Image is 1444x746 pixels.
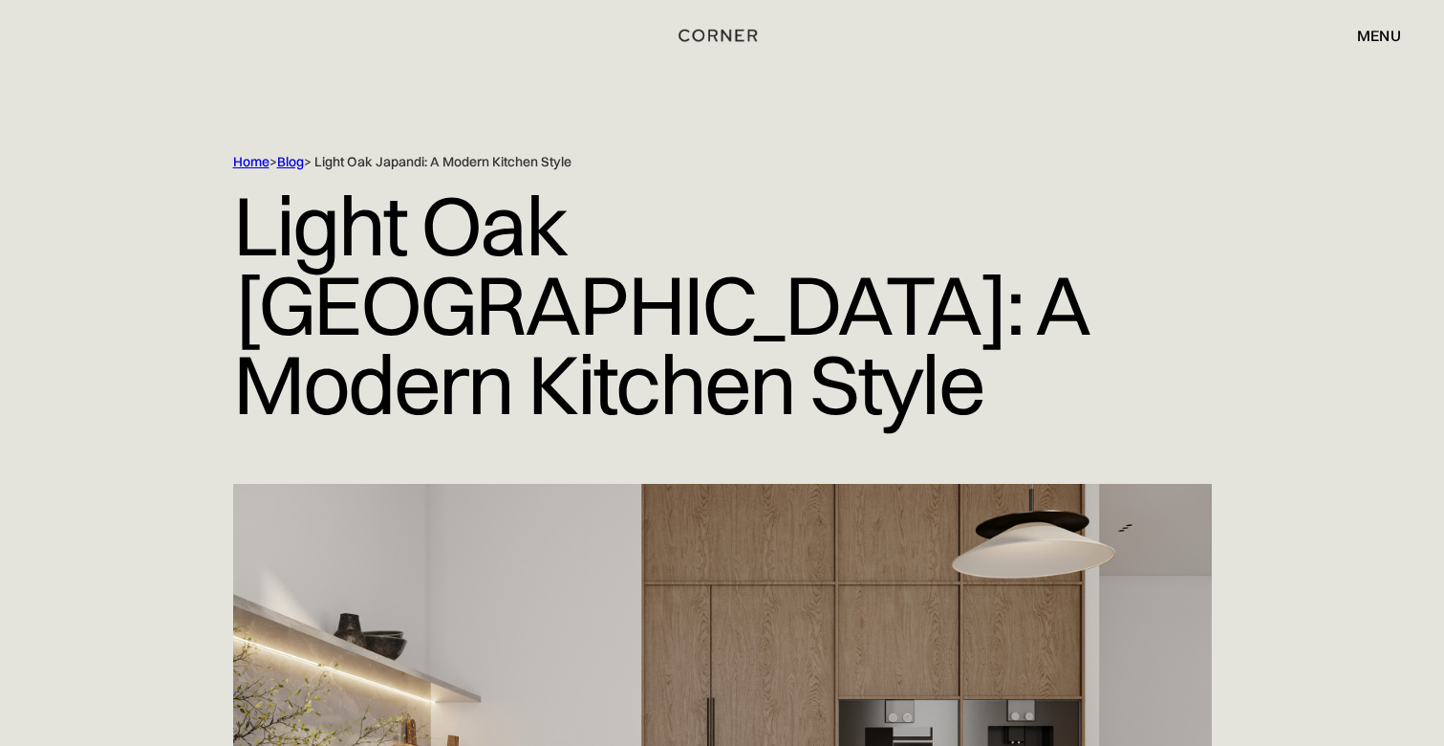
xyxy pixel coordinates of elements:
[666,23,778,48] a: home
[233,153,1131,171] div: > > Light Oak Japandi: A Modern Kitchen Style
[1357,28,1401,43] div: menu
[233,153,269,170] a: Home
[1338,19,1401,52] div: menu
[277,153,304,170] a: Blog
[233,171,1212,438] h1: Light Oak [GEOGRAPHIC_DATA]: A Modern Kitchen Style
